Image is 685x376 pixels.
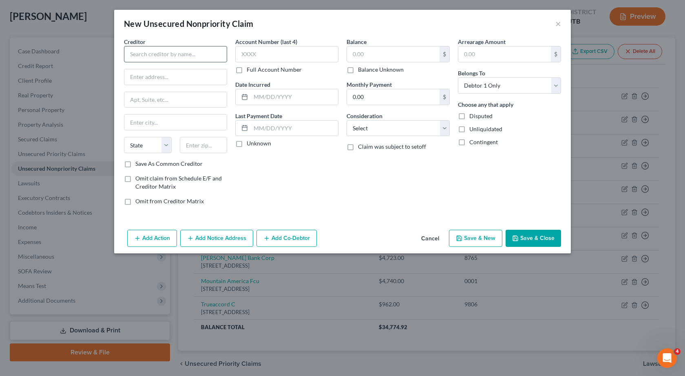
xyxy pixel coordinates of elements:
[458,46,551,62] input: 0.00
[469,112,493,119] span: Disputed
[347,89,440,105] input: 0.00
[124,38,146,45] span: Creditor
[180,230,253,247] button: Add Notice Address
[440,46,449,62] div: $
[358,66,404,74] label: Balance Unknown
[458,70,485,77] span: Belongs To
[124,69,227,85] input: Enter address...
[235,80,270,89] label: Date Incurred
[458,37,506,46] label: Arrearage Amount
[235,37,297,46] label: Account Number (last 4)
[449,230,502,247] button: Save & New
[247,66,302,74] label: Full Account Number
[127,230,177,247] button: Add Action
[124,18,253,29] div: New Unsecured Nonpriority Claim
[247,139,271,147] label: Unknown
[347,46,440,62] input: 0.00
[251,121,338,136] input: MM/DD/YYYY
[506,230,561,247] button: Save & Close
[256,230,317,247] button: Add Co-Debtor
[551,46,561,62] div: $
[555,19,561,29] button: ×
[440,89,449,105] div: $
[135,160,203,168] label: Save As Common Creditor
[358,143,426,150] span: Claim was subject to setoff
[347,80,392,89] label: Monthly Payment
[469,125,502,132] span: Unliquidated
[180,137,228,153] input: Enter zip...
[135,175,222,190] span: Omit claim from Schedule E/F and Creditor Matrix
[124,114,227,130] input: Enter city...
[347,37,367,46] label: Balance
[458,100,513,109] label: Choose any that apply
[235,112,282,120] label: Last Payment Date
[251,89,338,105] input: MM/DD/YYYY
[415,231,446,247] button: Cancel
[124,92,227,108] input: Apt, Suite, etc...
[135,198,204,204] span: Omit from Creditor Matrix
[657,348,677,368] iframe: Intercom live chat
[674,348,681,355] span: 4
[347,112,382,120] label: Consideration
[235,46,338,62] input: XXXX
[124,46,227,62] input: Search creditor by name...
[469,139,498,145] span: Contingent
